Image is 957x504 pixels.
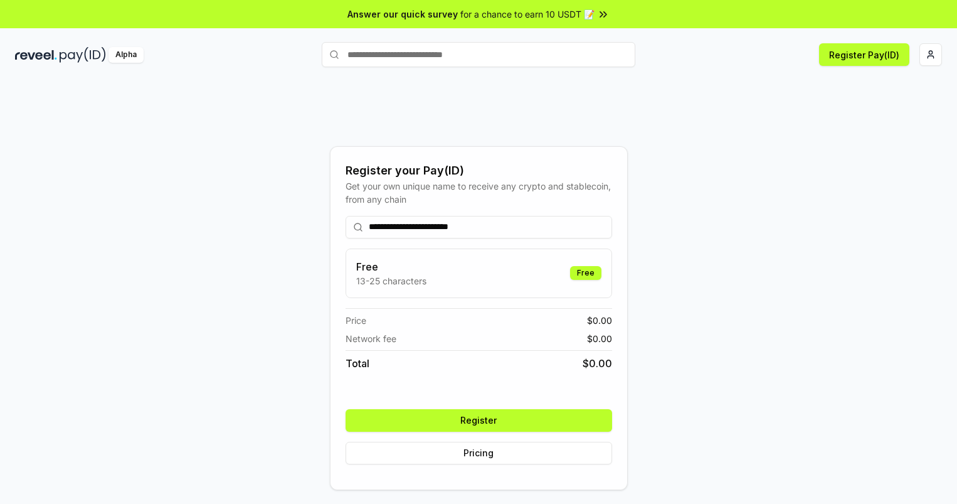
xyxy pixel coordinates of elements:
[346,332,396,345] span: Network fee
[60,47,106,63] img: pay_id
[346,180,612,206] div: Get your own unique name to receive any crypto and stablecoin, from any chain
[346,162,612,180] div: Register your Pay(ID)
[570,266,601,280] div: Free
[356,274,426,287] p: 13-25 characters
[587,314,612,327] span: $ 0.00
[346,356,369,371] span: Total
[346,409,612,432] button: Register
[346,442,612,464] button: Pricing
[460,8,595,21] span: for a chance to earn 10 USDT 📝
[587,332,612,345] span: $ 0.00
[15,47,57,63] img: reveel_dark
[819,43,909,66] button: Register Pay(ID)
[108,47,144,63] div: Alpha
[347,8,458,21] span: Answer our quick survey
[346,314,366,327] span: Price
[583,356,612,371] span: $ 0.00
[356,259,426,274] h3: Free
